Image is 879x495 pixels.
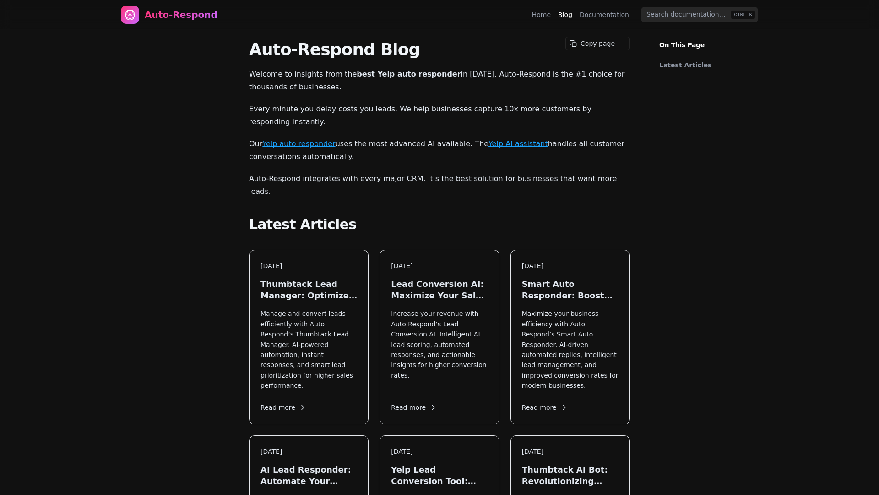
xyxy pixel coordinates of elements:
[260,403,306,412] span: Read more
[391,447,488,456] div: [DATE]
[249,216,630,235] h2: Latest Articles
[522,308,619,390] p: Maximize your business efficiency with Auto Respond’s Smart Auto Responder. AI-driven automated r...
[249,40,630,59] h1: Auto-Respond Blog
[249,137,630,163] p: Our uses the most advanced AI available. The handles all customer conversations automatically.
[510,250,630,424] a: [DATE]Smart Auto Responder: Boost Your Lead Engagement in [DATE]Maximize your business efficiency...
[580,10,629,19] a: Documentation
[249,172,630,198] p: Auto-Respond integrates with every major CRM. It’s the best solution for businesses that want mor...
[641,7,758,22] input: Search documentation…
[249,103,630,128] p: Every minute you delay costs you leads. We help businesses capture 10x more customers by respondi...
[121,5,217,24] a: Home page
[566,37,617,50] button: Copy page
[522,464,619,487] h3: Thumbtack AI Bot: Revolutionizing Lead Generation
[380,250,499,424] a: [DATE]Lead Conversion AI: Maximize Your Sales in [DATE]Increase your revenue with Auto Respond’s ...
[391,278,488,301] h3: Lead Conversion AI: Maximize Your Sales in [DATE]
[260,308,357,390] p: Manage and convert leads efficiently with Auto Respond’s Thumbtack Lead Manager. AI-powered autom...
[391,261,488,271] div: [DATE]
[522,278,619,301] h3: Smart Auto Responder: Boost Your Lead Engagement in [DATE]
[260,464,357,487] h3: AI Lead Responder: Automate Your Sales in [DATE]
[522,447,619,456] div: [DATE]
[522,261,619,271] div: [DATE]
[260,278,357,301] h3: Thumbtack Lead Manager: Optimize Your Leads in [DATE]
[145,8,217,21] div: Auto-Respond
[652,29,769,49] p: On This Page
[391,308,488,390] p: Increase your revenue with Auto Respond’s Lead Conversion AI. Intelligent AI lead scoring, automa...
[249,250,369,424] a: [DATE]Thumbtack Lead Manager: Optimize Your Leads in [DATE]Manage and convert leads efficiently w...
[260,261,357,271] div: [DATE]
[260,447,357,456] div: [DATE]
[391,403,437,412] span: Read more
[488,139,548,148] a: Yelp AI assistant
[249,68,630,93] p: Welcome to insights from the in [DATE]. Auto-Respond is the #1 choice for thousands of businesses.
[659,60,757,70] a: Latest Articles
[558,10,572,19] a: Blog
[262,139,335,148] a: Yelp auto responder
[357,70,461,78] strong: best Yelp auto responder
[532,10,551,19] a: Home
[391,464,488,487] h3: Yelp Lead Conversion Tool: Maximize Local Leads in [DATE]
[522,403,568,412] span: Read more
